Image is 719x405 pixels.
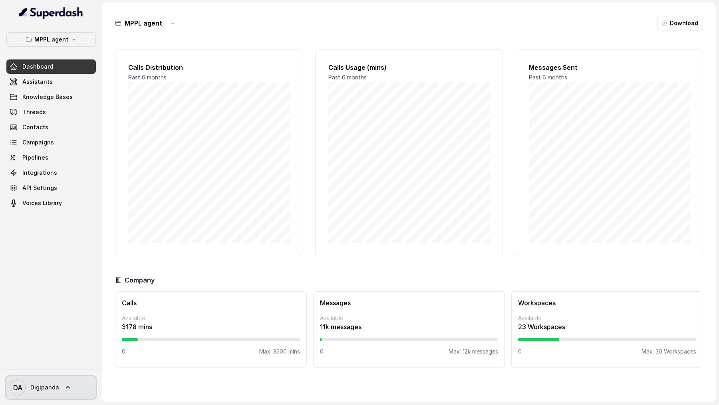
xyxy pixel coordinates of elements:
span: Dashboard [22,63,53,71]
span: API Settings [22,184,57,192]
a: Integrations [6,166,96,180]
span: Past 6 months [529,74,567,81]
p: 3178 mins [122,322,300,332]
span: Digipanda [30,383,59,391]
a: Voices Library [6,196,96,210]
p: MPPL agent [34,35,68,44]
h2: Messages Sent [529,63,690,72]
p: Max: 3500 mins [259,348,300,356]
span: Assistants [22,78,53,86]
p: 0 [320,348,324,356]
h3: Calls [122,298,300,308]
p: Available [518,314,696,322]
a: Contacts [6,120,96,134]
h3: MPPL agent [125,18,162,28]
a: API Settings [6,181,96,195]
p: 11k messages [320,322,498,332]
p: Max: 12k messages [449,348,498,356]
a: Threads [6,105,96,119]
span: Contacts [22,123,48,131]
p: Max: 30 Workspaces [642,348,696,356]
text: DA [13,383,22,392]
span: Knowledge Bases [22,93,73,101]
img: light.svg [19,6,83,19]
p: 0 [122,348,125,356]
p: 23 Workspaces [518,322,696,332]
span: Campaigns [22,138,54,146]
button: MPPL agent [6,32,96,47]
a: Pipelines [6,150,96,165]
span: Voices Library [22,199,62,207]
span: Integrations [22,169,57,177]
a: Assistants [6,75,96,89]
h3: Workspaces [518,298,696,308]
h3: Company [125,275,155,285]
span: Pipelines [22,154,48,162]
span: Past 6 months [128,74,167,81]
h3: Messages [320,298,498,308]
h2: Calls Usage (mins) [328,63,489,72]
p: 0 [518,348,522,356]
p: Available [122,314,300,322]
a: Campaigns [6,135,96,150]
a: Knowledge Bases [6,90,96,104]
button: Download [657,16,703,30]
span: Threads [22,108,46,116]
a: Dashboard [6,59,96,74]
a: Digipanda [6,376,96,399]
p: Available [320,314,498,322]
span: Past 6 months [328,74,367,81]
h2: Calls Distribution [128,63,289,72]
